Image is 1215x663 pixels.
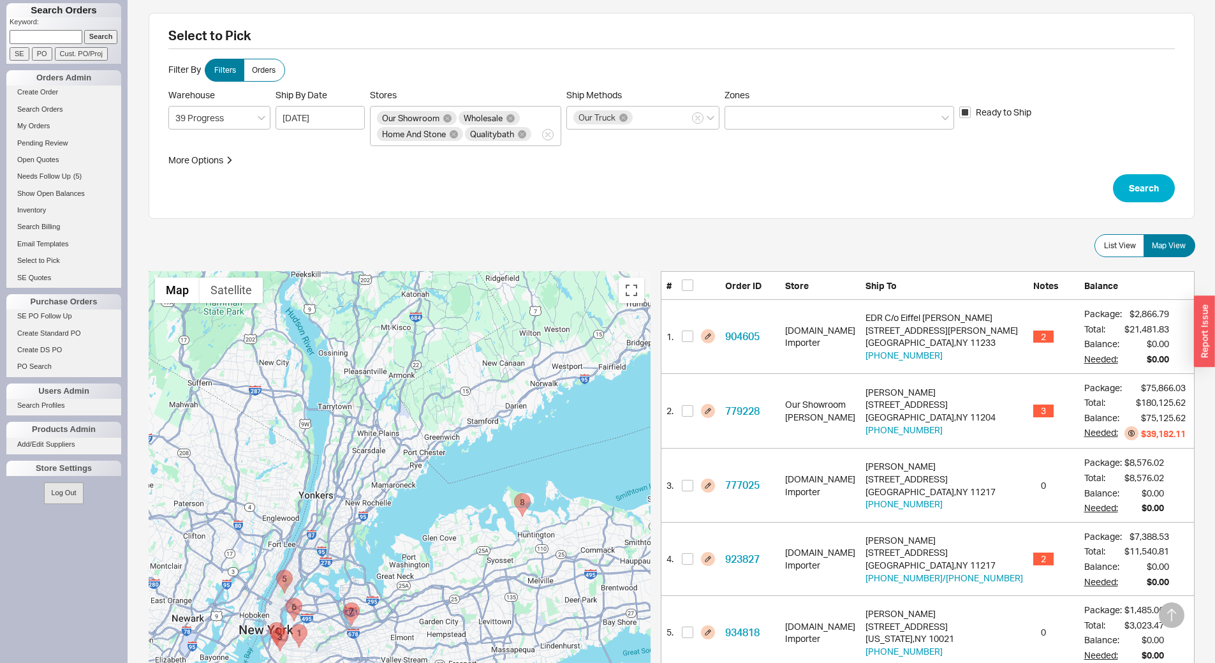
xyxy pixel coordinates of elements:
div: 3 . [661,449,677,522]
div: [STREET_ADDRESS] [US_STATE] , NY 10021 [865,607,954,657]
div: $7,388.53 [1130,530,1169,543]
div: Store [780,272,860,301]
p: Keyword: [10,17,121,30]
span: Our Showroom [382,114,439,123]
div: $0.00 [1147,353,1169,366]
span: 3 [1033,405,1054,417]
h2: Select to Pick [168,29,1175,49]
div: $0.00 [1142,634,1164,646]
input: Cust. PO/Proj [55,47,108,61]
div: Products Admin [6,422,121,437]
div: Balance [1079,272,1194,301]
div: $21,481.83 [1124,323,1169,336]
a: Inventory [6,204,121,217]
a: Create DS PO [6,343,121,357]
div: Total: [1084,545,1122,558]
button: More Options [168,154,233,167]
div: Total: [1084,472,1122,484]
div: Purchase Orders [6,294,121,309]
a: 904605 [725,330,760,343]
span: Ready to Ship [976,106,1031,119]
span: Filter By [168,64,201,75]
span: Filters [214,65,236,75]
input: Search [84,30,118,43]
span: Warehouse [168,89,215,100]
a: 779228 [725,405,760,417]
div: Needed: [1084,353,1122,366]
a: Search Profiles [6,399,121,412]
div: Needed: [1084,502,1122,514]
span: 0 [1033,626,1054,639]
div: Importer [785,336,855,349]
div: $1,485.06 [1124,604,1164,616]
span: Home And Stone [382,130,446,138]
span: Pending Review [17,139,68,147]
button: Search [1113,174,1175,202]
div: Total: [1084,323,1122,336]
button: Show satellite imagery [200,278,263,303]
button: [PHONE_NUMBER] [865,498,943,510]
span: Stores [370,89,561,101]
span: Map View [1152,241,1186,251]
a: Create Standard PO [6,327,121,340]
div: $8,576.02 [1124,472,1164,484]
div: 1 . [661,300,677,373]
div: $3,023.47 [1124,619,1164,632]
div: $75,866.03 [1141,382,1186,394]
div: 2 . [661,374,677,449]
button: Ship Methods [692,112,703,124]
div: 904605 - 429 Halsey Street [291,624,307,648]
div: Package: [1084,456,1122,469]
span: Wholesale [464,114,503,123]
input: Zones [732,110,740,125]
a: My Orders [6,119,121,133]
div: Ship To [860,272,1028,301]
div: Store Settings [6,461,121,476]
span: Needs Follow Up [17,172,71,180]
div: Importer [785,486,855,498]
a: SE Quotes [6,271,121,285]
div: $0.00 [1147,576,1169,588]
div: [PERSON_NAME] [865,607,954,620]
span: Orders [252,65,276,75]
input: Ship Methods [635,110,644,125]
div: [STREET_ADDRESS] [GEOGRAPHIC_DATA] , NY 11217 [865,534,1023,584]
div: 920288 - 138-20 78rd. [343,602,360,626]
div: $2,866.79 [1130,308,1169,320]
a: 777025 [725,479,760,491]
div: Order ID [720,272,780,301]
div: Package: [1084,308,1122,320]
a: Select to Pick [6,254,121,267]
a: Email Templates [6,237,121,251]
div: Needed: [1084,576,1122,588]
a: Open Quotes [6,153,121,167]
span: ( 5 ) [73,172,82,180]
div: Balance: [1084,338,1122,350]
span: Ship Methods [566,89,622,100]
h1: Search Orders [6,3,121,17]
div: Package: [1084,382,1122,394]
div: Balance: [1084,487,1122,500]
div: [PERSON_NAME] [865,534,1023,547]
div: Package: [1084,530,1122,543]
div: [DOMAIN_NAME] [785,324,855,337]
div: Balance: [1084,560,1122,573]
button: [PHONE_NUMBER] [865,645,943,658]
a: SE PO Follow Up [6,309,121,323]
a: 934818 [725,626,760,639]
input: PO [32,47,52,61]
div: Importer [785,632,855,645]
div: $0.00 [1147,560,1169,573]
button: Log Out [44,482,83,503]
div: 934818 - 912 5th Avenue [276,570,293,593]
div: $0.00 [1147,338,1169,350]
a: Needs Follow Up(5) [6,170,121,183]
div: Needed: [1084,649,1122,662]
div: 4 . [661,523,677,596]
div: [DOMAIN_NAME] [785,473,855,486]
div: Notes [1028,272,1079,301]
div: Balance: [1084,412,1122,424]
div: EDR C/o Eiffel [PERSON_NAME] [865,311,1018,324]
span: Ship By Date [276,89,365,101]
div: $0.00 [1142,487,1164,500]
